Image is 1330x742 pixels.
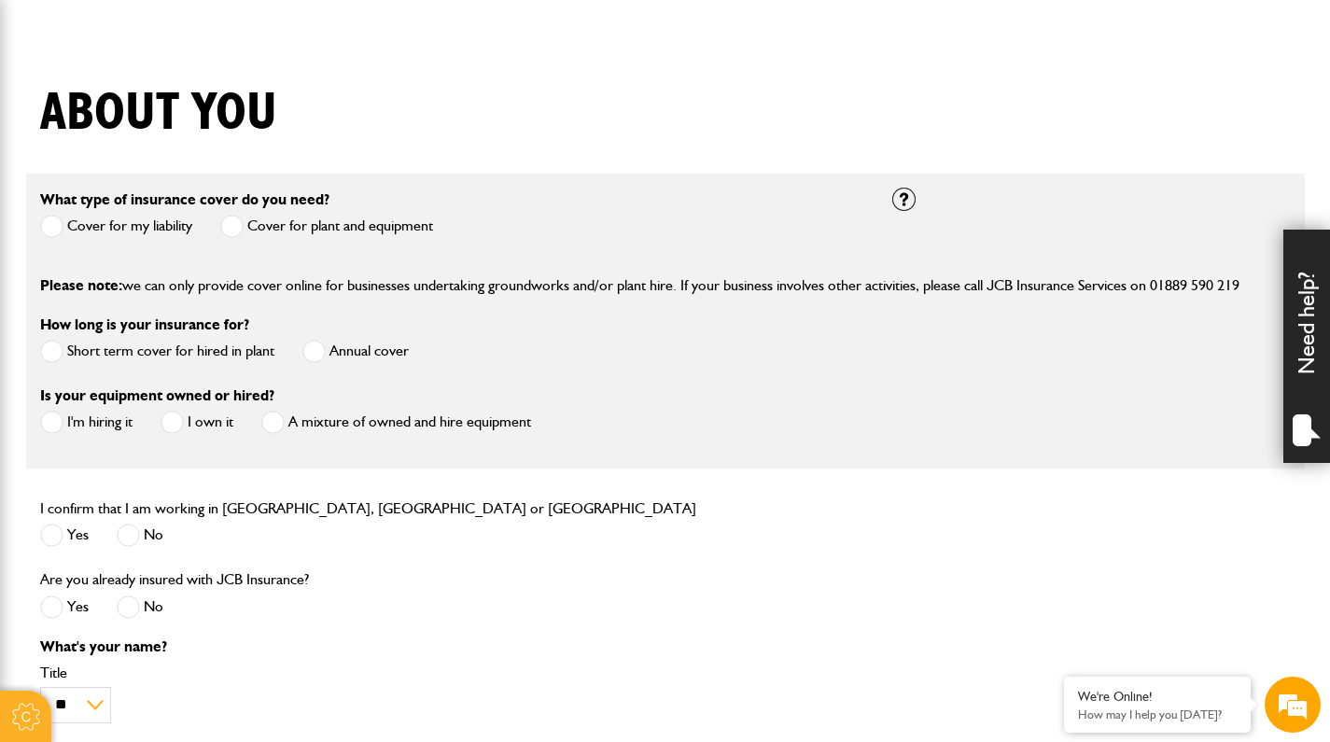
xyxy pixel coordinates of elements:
label: Yes [40,595,89,619]
label: Annual cover [302,340,409,363]
label: I own it [161,411,233,434]
h1: About you [40,82,277,145]
label: Are you already insured with JCB Insurance? [40,572,309,587]
label: Short term cover for hired in plant [40,340,274,363]
p: How may I help you today? [1078,707,1237,721]
p: we can only provide cover online for businesses undertaking groundworks and/or plant hire. If you... [40,273,1291,298]
label: No [117,524,163,547]
div: We're Online! [1078,689,1237,705]
label: What type of insurance cover do you need? [40,192,329,207]
label: No [117,595,163,619]
p: What's your name? [40,639,864,654]
label: Title [40,665,864,680]
div: Need help? [1283,230,1330,463]
label: Cover for plant and equipment [220,215,433,238]
label: Yes [40,524,89,547]
label: Cover for my liability [40,215,192,238]
label: Is your equipment owned or hired? [40,388,274,403]
label: How long is your insurance for? [40,317,249,332]
label: A mixture of owned and hire equipment [261,411,531,434]
span: Please note: [40,276,122,294]
label: I'm hiring it [40,411,133,434]
label: I confirm that I am working in [GEOGRAPHIC_DATA], [GEOGRAPHIC_DATA] or [GEOGRAPHIC_DATA] [40,501,696,516]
